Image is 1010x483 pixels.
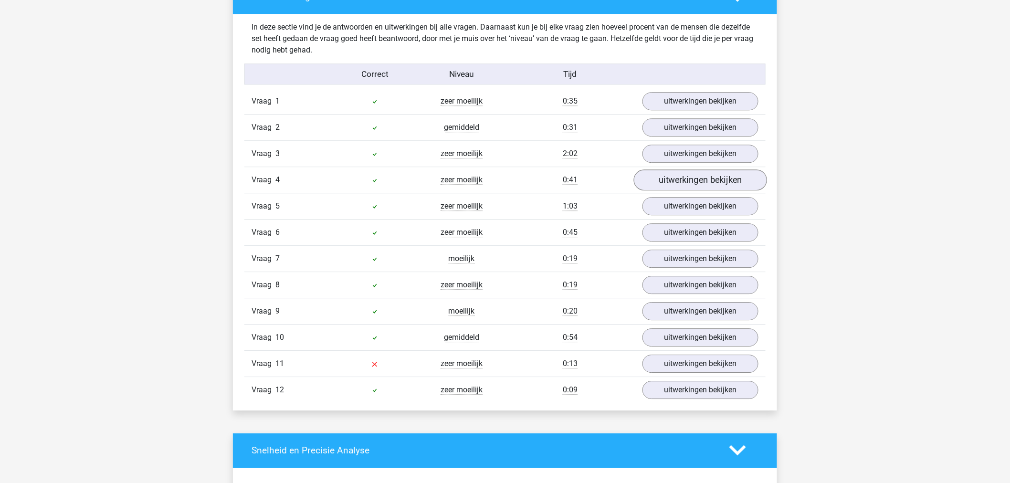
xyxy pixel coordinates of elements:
span: 1:03 [563,201,578,211]
span: 3 [275,149,280,158]
span: 6 [275,228,280,237]
a: uitwerkingen bekijken [642,328,758,346]
a: uitwerkingen bekijken [642,223,758,241]
span: 0:20 [563,306,578,316]
span: Vraag [252,279,275,291]
a: uitwerkingen bekijken [642,197,758,215]
a: uitwerkingen bekijken [634,169,767,190]
a: uitwerkingen bekijken [642,92,758,110]
span: 9 [275,306,280,315]
span: moeilijk [449,306,475,316]
span: zeer moeilijk [441,280,483,290]
span: Vraag [252,253,275,264]
span: 4 [275,175,280,184]
span: 8 [275,280,280,289]
span: gemiddeld [444,123,479,132]
span: Vraag [252,200,275,212]
span: Vraag [252,305,275,317]
span: 12 [275,385,284,394]
span: Vraag [252,227,275,238]
div: In deze sectie vind je de antwoorden en uitwerkingen bij alle vragen. Daarnaast kun je bij elke v... [244,21,766,56]
div: Niveau [418,68,505,80]
span: 0:31 [563,123,578,132]
span: 0:09 [563,385,578,395]
span: zeer moeilijk [441,149,483,158]
span: 0:45 [563,228,578,237]
span: 2:02 [563,149,578,158]
span: zeer moeilijk [441,228,483,237]
span: 0:41 [563,175,578,185]
span: 2 [275,123,280,132]
a: uitwerkingen bekijken [642,302,758,320]
span: 0:54 [563,333,578,342]
span: Vraag [252,358,275,369]
span: 0:35 [563,96,578,106]
a: uitwerkingen bekijken [642,145,758,163]
div: Tijd [505,68,635,80]
a: uitwerkingen bekijken [642,381,758,399]
a: uitwerkingen bekijken [642,276,758,294]
span: Vraag [252,332,275,343]
span: 5 [275,201,280,210]
span: 0:13 [563,359,578,368]
span: zeer moeilijk [441,175,483,185]
span: zeer moeilijk [441,385,483,395]
span: zeer moeilijk [441,359,483,368]
span: Vraag [252,174,275,186]
div: Correct [332,68,419,80]
a: uitwerkingen bekijken [642,250,758,268]
span: moeilijk [449,254,475,263]
h4: Snelheid en Precisie Analyse [252,445,715,456]
span: Vraag [252,122,275,133]
span: zeer moeilijk [441,96,483,106]
span: Vraag [252,148,275,159]
a: uitwerkingen bekijken [642,118,758,136]
span: 1 [275,96,280,105]
span: 0:19 [563,254,578,263]
a: uitwerkingen bekijken [642,355,758,373]
span: Vraag [252,95,275,107]
span: 11 [275,359,284,368]
span: 7 [275,254,280,263]
span: zeer moeilijk [441,201,483,211]
span: 10 [275,333,284,342]
span: Vraag [252,384,275,396]
span: 0:19 [563,280,578,290]
span: gemiddeld [444,333,479,342]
